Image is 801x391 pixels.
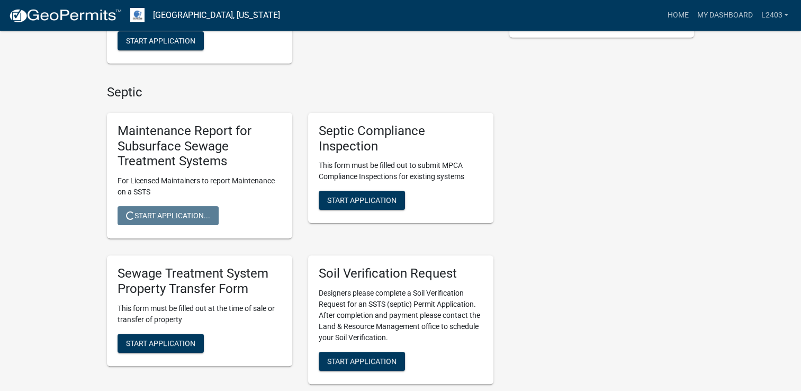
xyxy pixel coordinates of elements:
[692,5,757,25] a: My Dashboard
[126,211,210,220] span: Start Application...
[319,288,483,343] p: Designers please complete a Soil Verification Request for an SSTS (septic) Permit Application. Af...
[319,352,405,371] button: Start Application
[118,123,282,169] h5: Maintenance Report for Subsurface Sewage Treatment Systems
[327,357,397,366] span: Start Application
[757,5,793,25] a: L2403
[663,5,692,25] a: Home
[153,6,280,24] a: [GEOGRAPHIC_DATA], [US_STATE]
[118,206,219,225] button: Start Application...
[126,37,195,45] span: Start Application
[327,196,397,205] span: Start Application
[118,31,204,50] button: Start Application
[126,339,195,347] span: Start Application
[107,85,493,100] h4: Septic
[319,266,483,281] h5: Soil Verification Request
[118,334,204,353] button: Start Application
[118,266,282,297] h5: Sewage Treatment System Property Transfer Form
[319,123,483,154] h5: Septic Compliance Inspection
[118,175,282,198] p: For Licensed Maintainers to report Maintenance on a SSTS
[130,8,145,22] img: Otter Tail County, Minnesota
[319,160,483,182] p: This form must be filled out to submit MPCA Compliance Inspections for existing systems
[118,303,282,325] p: This form must be filled out at the time of sale or transfer of property
[319,191,405,210] button: Start Application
